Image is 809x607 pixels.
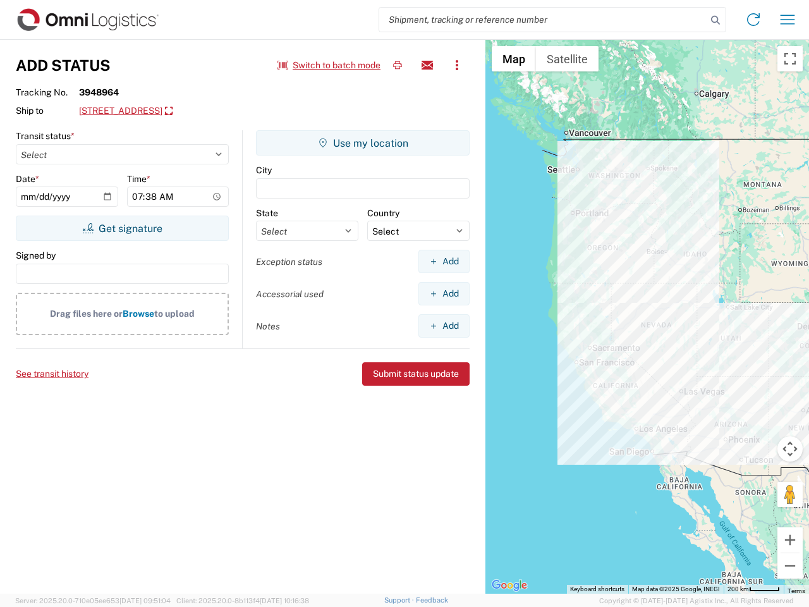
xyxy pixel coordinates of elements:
button: Keyboard shortcuts [570,585,624,594]
button: Zoom in [777,527,803,553]
label: Exception status [256,256,322,267]
span: Map data ©2025 Google, INEGI [632,586,720,592]
span: 200 km [727,586,749,592]
h3: Add Status [16,56,111,75]
button: Use my location [256,130,470,156]
a: Open this area in Google Maps (opens a new window) [489,577,530,594]
label: Country [367,207,399,219]
strong: 3948964 [79,87,119,98]
input: Shipment, tracking or reference number [379,8,707,32]
button: Drag Pegman onto the map to open Street View [777,482,803,507]
span: to upload [154,309,195,319]
span: Drag files here or [50,309,123,319]
img: Google [489,577,530,594]
button: Add [418,314,470,338]
a: Support [384,596,416,604]
button: Switch to batch mode [277,55,380,76]
a: Terms [788,587,805,594]
span: [DATE] 10:16:38 [260,597,309,604]
button: Toggle fullscreen view [777,46,803,71]
span: Tracking No. [16,87,79,98]
button: Add [418,282,470,305]
button: Map camera controls [777,436,803,462]
button: Add [418,250,470,273]
button: See transit history [16,364,88,384]
a: Feedback [416,596,448,604]
button: Map Scale: 200 km per 45 pixels [724,585,784,594]
span: [DATE] 09:51:04 [119,597,171,604]
a: [STREET_ADDRESS] [79,101,173,122]
span: Browse [123,309,154,319]
span: Ship to [16,105,79,116]
label: Time [127,173,150,185]
label: Date [16,173,39,185]
label: Accessorial used [256,288,324,300]
button: Zoom out [777,553,803,579]
button: Submit status update [362,362,470,386]
button: Show satellite imagery [536,46,599,71]
label: City [256,164,272,176]
button: Get signature [16,216,229,241]
span: Server: 2025.20.0-710e05ee653 [15,597,171,604]
label: State [256,207,278,219]
label: Transit status [16,130,75,142]
button: Show street map [492,46,536,71]
span: Client: 2025.20.0-8b113f4 [176,597,309,604]
label: Notes [256,321,280,332]
label: Signed by [16,250,56,261]
span: Copyright © [DATE]-[DATE] Agistix Inc., All Rights Reserved [599,595,794,606]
